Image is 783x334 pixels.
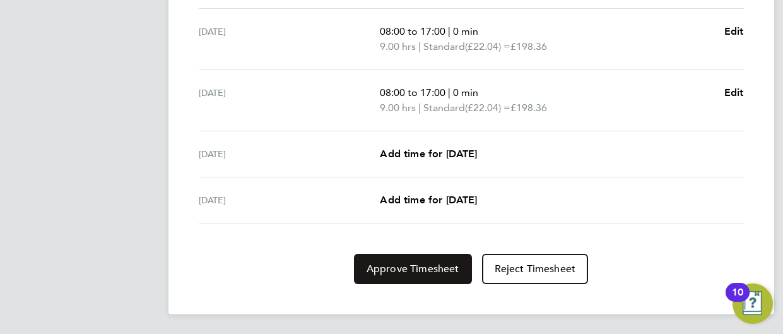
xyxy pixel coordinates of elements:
[495,263,576,275] span: Reject Timesheet
[199,193,380,208] div: [DATE]
[732,292,743,309] div: 10
[510,102,547,114] span: £198.36
[199,146,380,162] div: [DATE]
[199,85,380,116] div: [DATE]
[199,24,380,54] div: [DATE]
[482,254,589,284] button: Reject Timesheet
[380,148,477,160] span: Add time for [DATE]
[465,102,510,114] span: (£22.04) =
[453,25,478,37] span: 0 min
[423,100,465,116] span: Standard
[423,39,465,54] span: Standard
[367,263,459,275] span: Approve Timesheet
[380,102,416,114] span: 9.00 hrs
[724,24,744,39] a: Edit
[380,86,445,98] span: 08:00 to 17:00
[418,102,421,114] span: |
[453,86,478,98] span: 0 min
[448,86,450,98] span: |
[418,40,421,52] span: |
[510,40,547,52] span: £198.36
[733,283,773,324] button: Open Resource Center, 10 new notifications
[724,86,744,98] span: Edit
[380,193,477,208] a: Add time for [DATE]
[724,25,744,37] span: Edit
[380,25,445,37] span: 08:00 to 17:00
[380,40,416,52] span: 9.00 hrs
[354,254,472,284] button: Approve Timesheet
[448,25,450,37] span: |
[380,146,477,162] a: Add time for [DATE]
[380,194,477,206] span: Add time for [DATE]
[724,85,744,100] a: Edit
[465,40,510,52] span: (£22.04) =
